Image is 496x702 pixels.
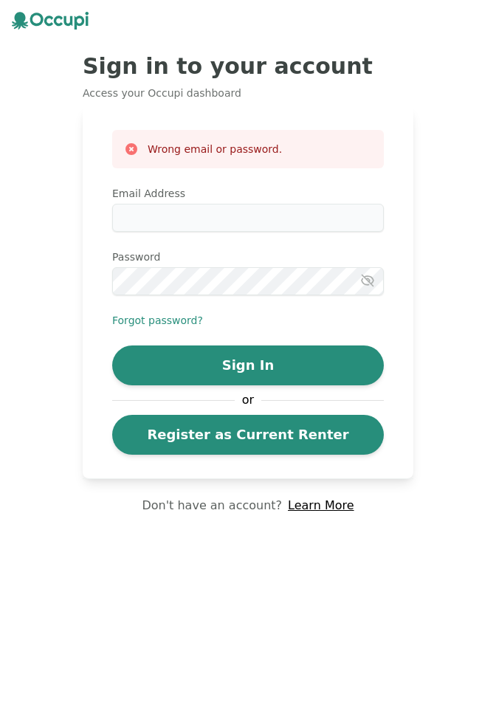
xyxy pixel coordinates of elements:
label: Password [112,250,384,264]
p: Access your Occupi dashboard [83,86,413,100]
a: Register as Current Renter [112,415,384,455]
span: or [235,391,261,409]
p: Don't have an account? [142,497,282,515]
h2: Sign in to your account [83,53,413,80]
button: Forgot password? [112,313,203,328]
h3: Wrong email or password. [148,142,282,156]
label: Email Address [112,186,384,201]
a: Learn More [288,497,354,515]
button: Sign In [112,345,384,385]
